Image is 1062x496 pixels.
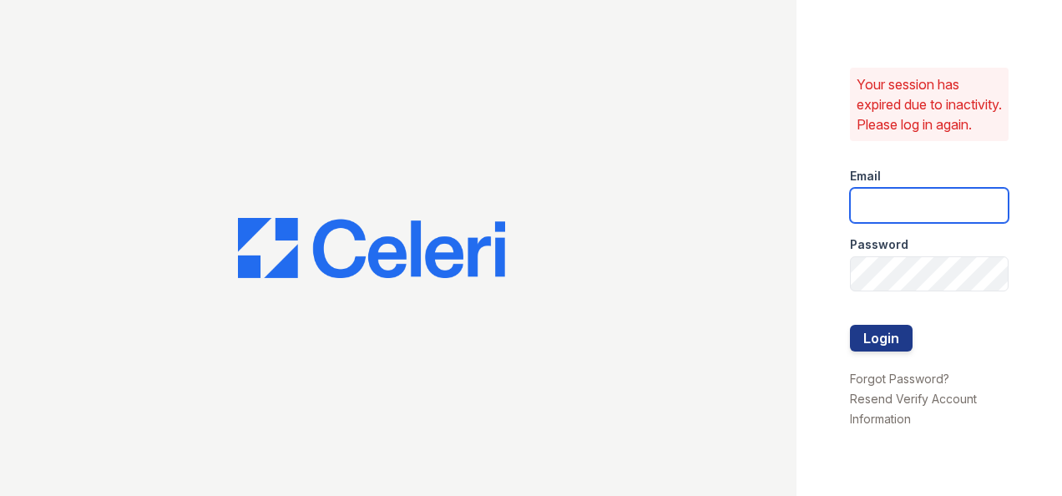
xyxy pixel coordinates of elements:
a: Resend Verify Account Information [850,392,977,426]
label: Email [850,168,881,185]
a: Forgot Password? [850,372,949,386]
img: CE_Logo_Blue-a8612792a0a2168367f1c8372b55b34899dd931a85d93a1a3d3e32e68fde9ad4.png [238,218,505,278]
label: Password [850,236,908,253]
button: Login [850,325,913,352]
p: Your session has expired due to inactivity. Please log in again. [857,74,1002,134]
